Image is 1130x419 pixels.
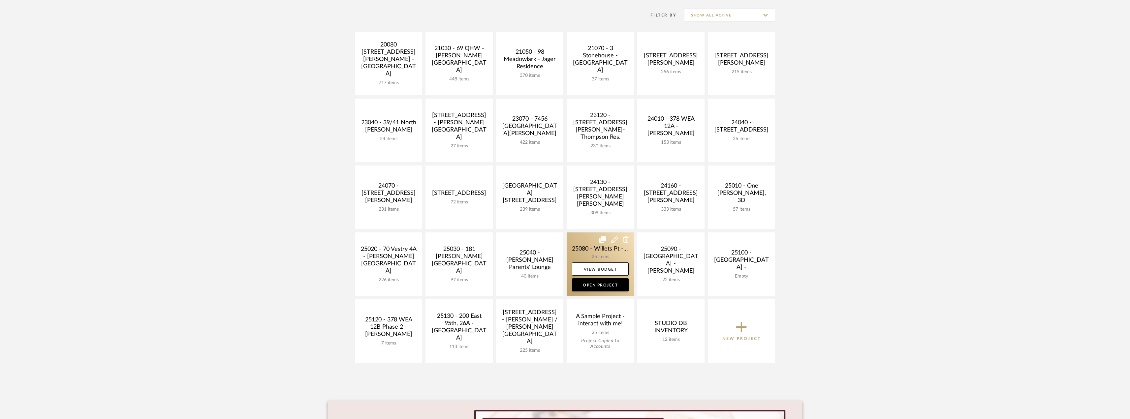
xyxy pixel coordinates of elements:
[713,136,770,142] div: 26 items
[360,119,417,136] div: 23040 - 39/41 North [PERSON_NAME]
[501,207,558,212] div: 239 items
[572,210,629,216] div: 309 items
[643,52,699,69] div: [STREET_ADDRESS][PERSON_NAME]
[360,41,417,80] div: 20080 [STREET_ADDRESS][PERSON_NAME] - [GEOGRAPHIC_DATA]
[501,140,558,145] div: 422 items
[501,73,558,78] div: 370 items
[713,119,770,136] div: 24040 - [STREET_ADDRESS]
[643,140,699,145] div: 153 items
[643,246,699,277] div: 25090 - [GEOGRAPHIC_DATA] - [PERSON_NAME]
[360,341,417,346] div: 7 items
[360,182,417,207] div: 24070 - [STREET_ADDRESS][PERSON_NAME]
[501,348,558,353] div: 225 items
[708,299,775,363] button: New Project
[643,115,699,140] div: 24010 - 378 WEA 12A - [PERSON_NAME]
[572,143,629,149] div: 230 items
[431,45,487,76] div: 21030 - 69 QHW - [PERSON_NAME][GEOGRAPHIC_DATA]
[501,48,558,73] div: 21050 - 98 Meadowlark - Jager Residence
[643,207,699,212] div: 333 items
[431,313,487,344] div: 25130 - 200 East 95th, 26A - [GEOGRAPHIC_DATA]
[572,313,629,330] div: A Sample Project - interact with me!
[360,80,417,86] div: 717 items
[431,112,487,143] div: [STREET_ADDRESS] - [PERSON_NAME][GEOGRAPHIC_DATA]
[572,278,629,291] a: Open Project
[643,277,699,283] div: 22 items
[431,246,487,277] div: 25030 - 181 [PERSON_NAME][GEOGRAPHIC_DATA]
[431,344,487,350] div: 113 items
[431,190,487,199] div: [STREET_ADDRESS]
[501,115,558,140] div: 23070 - 7456 [GEOGRAPHIC_DATA][PERSON_NAME]
[360,316,417,341] div: 25120 - 378 WEA 12B Phase 2 - [PERSON_NAME]
[431,76,487,82] div: 448 items
[713,249,770,274] div: 25100 - [GEOGRAPHIC_DATA] -
[572,112,629,143] div: 23120 - [STREET_ADDRESS][PERSON_NAME]-Thompson Res.
[713,207,770,212] div: 57 items
[501,249,558,274] div: 25040 - [PERSON_NAME] Parents' Lounge
[572,76,629,82] div: 37 items
[572,45,629,76] div: 21070 - 3 Stonehouse - [GEOGRAPHIC_DATA]
[360,277,417,283] div: 226 items
[713,182,770,207] div: 25010 - One [PERSON_NAME], 3D
[643,69,699,75] div: 256 items
[572,338,629,349] div: Project Copied to Accounts
[643,320,699,337] div: STUDIO DB INVENTORY
[643,182,699,207] div: 24160 - [STREET_ADDRESS][PERSON_NAME]
[713,52,770,69] div: [STREET_ADDRESS][PERSON_NAME]
[501,182,558,207] div: [GEOGRAPHIC_DATA][STREET_ADDRESS]
[572,262,629,276] a: View Budget
[572,330,629,336] div: 25 items
[713,274,770,279] div: Empty
[501,309,558,348] div: [STREET_ADDRESS] - [PERSON_NAME] / [PERSON_NAME][GEOGRAPHIC_DATA]
[360,246,417,277] div: 25020 - 70 Vestry 4A - [PERSON_NAME][GEOGRAPHIC_DATA]
[360,207,417,212] div: 231 items
[360,136,417,142] div: 54 items
[431,199,487,205] div: 72 items
[642,12,676,18] div: Filter By
[643,337,699,343] div: 12 items
[501,274,558,279] div: 40 items
[572,179,629,210] div: 24130 - [STREET_ADDRESS][PERSON_NAME][PERSON_NAME]
[722,335,761,342] p: New Project
[431,277,487,283] div: 97 items
[713,69,770,75] div: 215 items
[431,143,487,149] div: 27 items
